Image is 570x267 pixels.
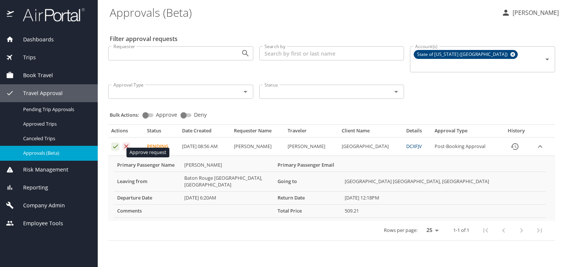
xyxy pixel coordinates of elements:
[414,50,518,59] div: State of [US_STATE] ([GEOGRAPHIC_DATA])
[15,7,85,22] img: airportal-logo.png
[194,112,207,117] span: Deny
[432,138,501,156] td: Post-Booking Approval
[285,138,338,156] td: [PERSON_NAME]
[14,219,63,227] span: Employee Tools
[110,1,495,24] h1: Approvals (Beta)
[14,166,68,174] span: Risk Management
[14,71,53,79] span: Book Travel
[501,128,532,137] th: History
[342,191,546,204] td: [DATE] 12:18PM
[403,128,432,137] th: Details
[181,159,275,172] td: [PERSON_NAME]
[275,204,342,217] th: Total Price
[510,8,559,17] p: [PERSON_NAME]
[535,141,546,152] button: expand row
[179,138,231,156] td: [DATE] 08:56 AM
[14,201,65,210] span: Company Admin
[179,128,231,137] th: Date Created
[144,138,179,156] td: Pending
[114,172,181,192] th: Leaving from
[14,183,48,192] span: Reporting
[391,87,401,97] button: Open
[542,54,552,65] button: Open
[453,228,469,233] p: 1-1 of 1
[14,35,54,44] span: Dashboards
[23,106,89,113] span: Pending Trip Approvals
[339,128,403,137] th: Client Name
[285,128,338,137] th: Traveler
[342,172,546,192] td: [GEOGRAPHIC_DATA] [GEOGRAPHIC_DATA], [GEOGRAPHIC_DATA]
[14,89,63,97] span: Travel Approval
[420,225,441,236] select: rows per page
[114,159,181,172] th: Primary Passenger Name
[181,191,275,204] td: [DATE] 6:20AM
[498,6,562,19] button: [PERSON_NAME]
[414,51,512,59] span: State of [US_STATE] ([GEOGRAPHIC_DATA])
[7,7,15,22] img: icon-airportal.png
[384,228,417,233] p: Rows per page:
[108,128,555,240] table: Approval table
[339,138,403,156] td: [GEOGRAPHIC_DATA]
[23,150,89,157] span: Approvals (Beta)
[114,159,546,218] table: More info for approvals
[240,87,251,97] button: Open
[114,204,181,217] th: Comments
[432,128,501,137] th: Approval Type
[506,138,524,156] button: History
[275,159,342,172] th: Primary Passenger Email
[108,128,144,137] th: Actions
[231,128,285,137] th: Requester Name
[259,46,404,60] input: Search by first or last name
[110,33,178,45] h2: Filter approval requests
[156,112,177,117] span: Approve
[14,53,36,62] span: Trips
[342,204,546,217] td: 509.21
[114,191,181,204] th: Departure Date
[275,172,342,192] th: Going to
[144,128,179,137] th: Status
[406,143,422,150] a: DCXFJV
[110,111,145,118] p: Bulk Actions:
[23,120,89,128] span: Approved Trips
[240,48,251,59] button: Open
[231,138,285,156] td: [PERSON_NAME]
[275,191,342,204] th: Return Date
[23,135,89,142] span: Canceled Trips
[181,172,275,192] td: Baton Rouge [GEOGRAPHIC_DATA], [GEOGRAPHIC_DATA]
